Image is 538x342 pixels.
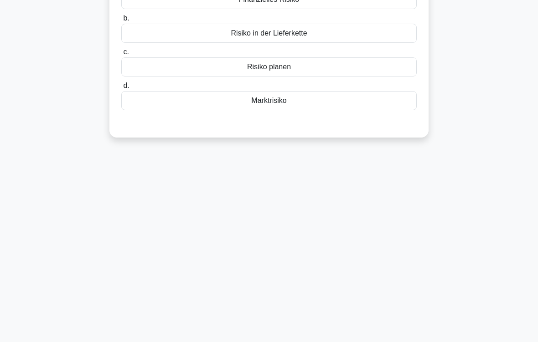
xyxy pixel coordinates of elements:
span: d. [123,82,129,89]
div: Risiko planen [121,57,417,77]
div: Risiko in der Lieferkette [121,24,417,43]
span: c. [123,48,129,56]
div: Marktrisiko [121,91,417,110]
span: b. [123,14,129,22]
